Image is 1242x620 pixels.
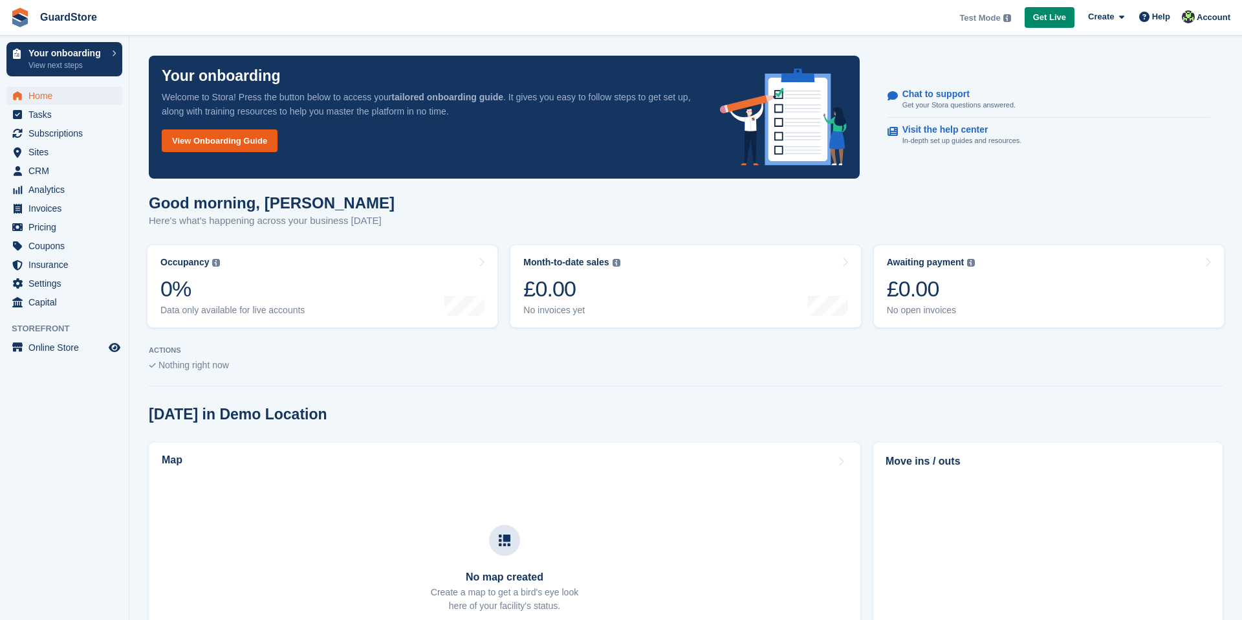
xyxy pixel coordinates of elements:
span: Home [28,87,106,105]
div: £0.00 [523,276,620,302]
span: Analytics [28,181,106,199]
span: Tasks [28,105,106,124]
span: Help [1152,10,1170,23]
img: stora-icon-8386f47178a22dfd0bd8f6a31ec36ba5ce8667c1dd55bd0f319d3a0aa187defe.svg [10,8,30,27]
a: Visit the help center In-depth set up guides and resources. [888,118,1210,153]
span: Get Live [1033,11,1066,24]
p: ACTIONS [149,346,1223,355]
div: 0% [160,276,305,302]
h1: Good morning, [PERSON_NAME] [149,194,395,212]
div: Awaiting payment [887,257,964,268]
span: Invoices [28,199,106,217]
a: Awaiting payment £0.00 No open invoices [874,245,1224,327]
a: menu [6,237,122,255]
a: Preview store [107,340,122,355]
p: Create a map to get a bird's eye look here of your facility's status. [431,586,578,613]
span: Pricing [28,218,106,236]
a: Get Live [1025,7,1074,28]
h2: Move ins / outs [886,454,1210,469]
span: Create [1088,10,1114,23]
img: onboarding-info-6c161a55d2c0e0a8cae90662b2fe09162a5109e8cc188191df67fb4f79e88e88.svg [720,69,847,166]
p: Your onboarding [28,49,105,58]
strong: tailored onboarding guide [391,92,503,102]
a: Your onboarding View next steps [6,42,122,76]
a: menu [6,199,122,217]
span: Storefront [12,322,129,335]
img: icon-info-grey-7440780725fd019a000dd9b08b2336e03edf1995a4989e88bcd33f0948082b44.svg [613,259,620,267]
a: Occupancy 0% Data only available for live accounts [147,245,497,327]
span: CRM [28,162,106,180]
a: GuardStore [35,6,102,28]
p: In-depth set up guides and resources. [902,135,1022,146]
img: icon-info-grey-7440780725fd019a000dd9b08b2336e03edf1995a4989e88bcd33f0948082b44.svg [967,259,975,267]
img: icon-info-grey-7440780725fd019a000dd9b08b2336e03edf1995a4989e88bcd33f0948082b44.svg [1003,14,1011,22]
span: Nothing right now [158,360,229,370]
a: Chat to support Get your Stora questions answered. [888,82,1210,118]
p: View next steps [28,60,105,71]
span: Settings [28,274,106,293]
p: Welcome to Stora! Press the button below to access your . It gives you easy to follow steps to ge... [162,90,699,118]
span: Coupons [28,237,106,255]
a: menu [6,105,122,124]
div: Occupancy [160,257,209,268]
img: blank_slate_check_icon-ba018cac091ee9be17c0a81a6c232d5eb81de652e7a59be601be346b1b6ddf79.svg [149,363,156,368]
h2: Map [162,454,182,466]
span: Test Mode [959,12,1000,25]
span: Capital [28,293,106,311]
p: Visit the help center [902,124,1012,135]
span: Insurance [28,256,106,274]
p: Your onboarding [162,69,281,83]
a: menu [6,218,122,236]
a: View Onboarding Guide [162,129,278,152]
a: menu [6,256,122,274]
div: No invoices yet [523,305,620,316]
a: menu [6,124,122,142]
span: Account [1197,11,1230,24]
span: Online Store [28,338,106,357]
div: Month-to-date sales [523,257,609,268]
a: menu [6,274,122,293]
span: Subscriptions [28,124,106,142]
a: Month-to-date sales £0.00 No invoices yet [510,245,860,327]
a: menu [6,143,122,161]
p: Chat to support [902,89,1005,100]
img: map-icn-33ee37083ee616e46c38cad1a60f524a97daa1e2b2c8c0bc3eb3415660979fc1.svg [499,535,510,546]
div: Data only available for live accounts [160,305,305,316]
a: menu [6,87,122,105]
a: menu [6,181,122,199]
h2: [DATE] in Demo Location [149,406,327,423]
a: menu [6,293,122,311]
img: John Dean [1182,10,1195,23]
span: Sites [28,143,106,161]
a: menu [6,162,122,180]
div: £0.00 [887,276,975,302]
div: No open invoices [887,305,975,316]
a: menu [6,338,122,357]
p: Get your Stora questions answered. [902,100,1016,111]
h3: No map created [431,571,578,583]
img: icon-info-grey-7440780725fd019a000dd9b08b2336e03edf1995a4989e88bcd33f0948082b44.svg [212,259,220,267]
p: Here's what's happening across your business [DATE] [149,214,395,228]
